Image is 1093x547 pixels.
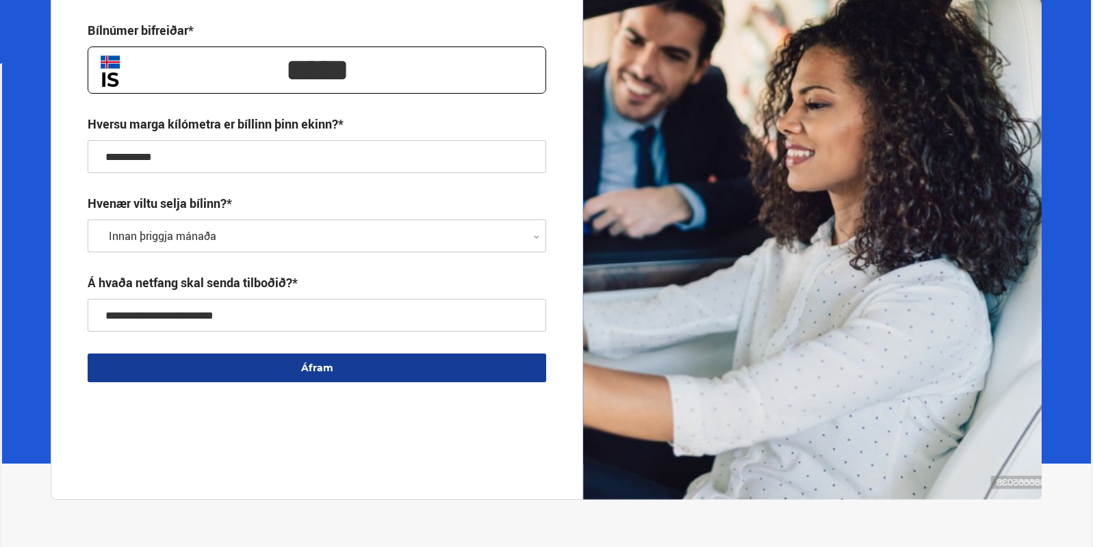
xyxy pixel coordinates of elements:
[88,116,344,132] div: Hversu marga kílómetra er bíllinn þinn ekinn?*
[88,274,298,291] div: Á hvaða netfang skal senda tilboðið?*
[11,5,52,46] button: Opna LiveChat spjallviðmót
[88,353,546,382] button: Áfram
[88,22,194,38] div: Bílnúmer bifreiðar*
[88,195,232,211] label: Hvenær viltu selja bílinn?*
